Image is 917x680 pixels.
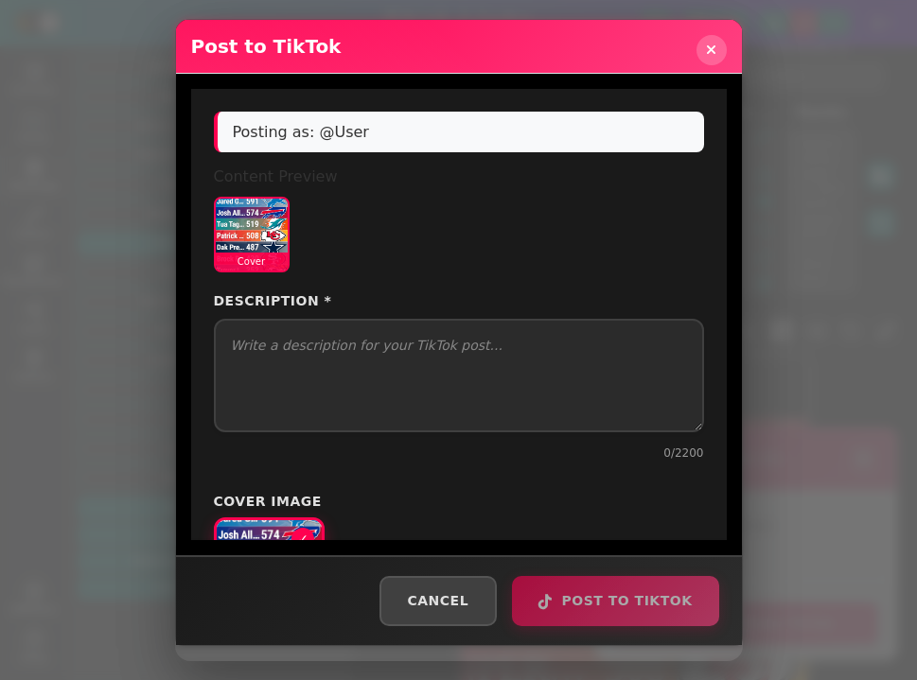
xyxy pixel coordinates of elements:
button: Post to TikTok [512,576,718,626]
span: Cover [216,253,288,270]
img: Cover option 1 [217,520,323,615]
div: 0 /2200 [214,445,704,462]
h4: Posting as: @ User [233,123,689,141]
button: Cancel [379,576,498,626]
label: Description * [214,291,704,311]
h2: Post to TikTok [191,35,342,58]
img: Preview 1 [216,199,288,270]
h4: Content Preview [214,167,704,185]
label: Cover Image [214,492,704,512]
